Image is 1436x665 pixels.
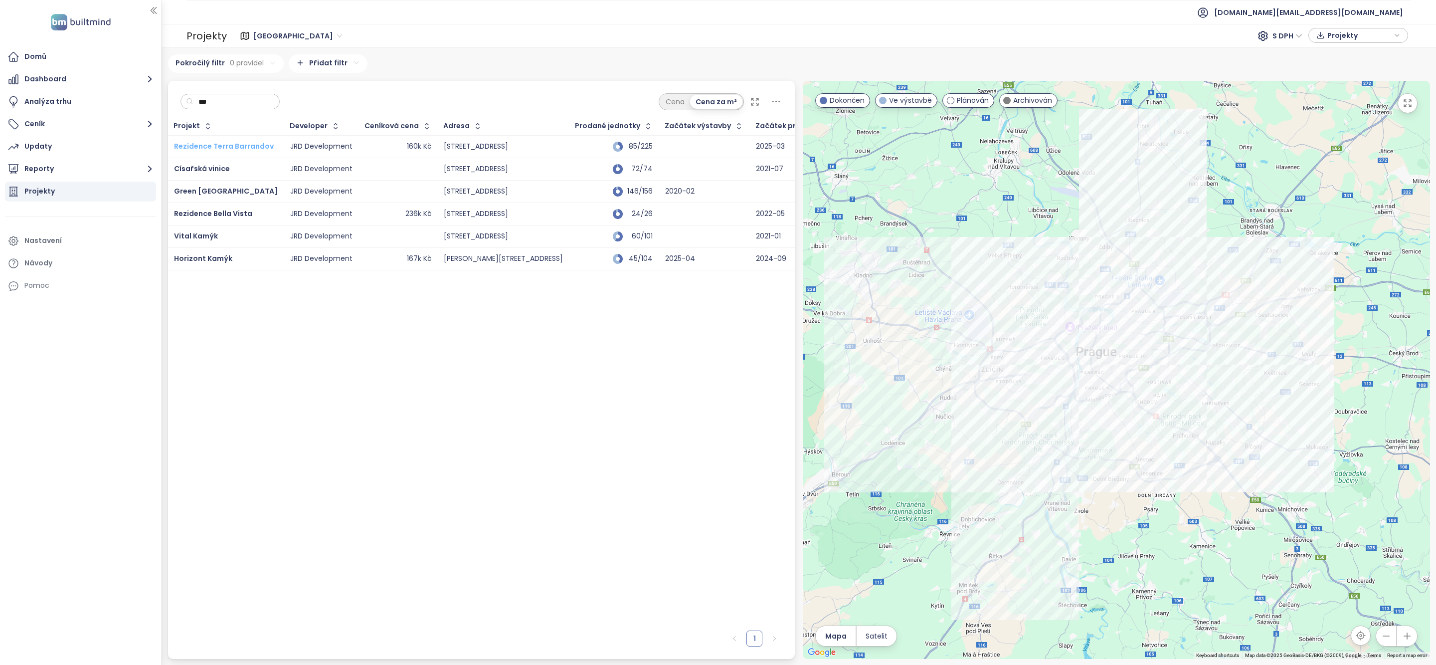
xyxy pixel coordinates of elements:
[290,254,353,263] div: JRD Development
[628,166,653,172] div: 72/74
[24,50,46,63] div: Domů
[444,232,508,241] div: [STREET_ADDRESS]
[731,636,737,642] span: left
[766,631,782,647] li: Následující strana
[1327,28,1392,43] span: Projekty
[444,187,508,196] div: [STREET_ADDRESS]
[174,123,200,129] div: Projekt
[5,159,156,179] button: Reporty
[174,186,278,196] span: Green [GEOGRAPHIC_DATA]
[5,276,156,296] div: Pomoc
[1196,652,1239,659] button: Keyboard shortcuts
[756,254,786,263] div: 2024-09
[174,231,218,241] a: Vital Kamýk
[168,54,284,73] div: Pokročilý filtr
[771,636,777,642] span: right
[407,142,431,151] div: 160k Kč
[816,626,856,646] button: Mapa
[805,646,838,659] img: Google
[289,54,367,73] div: Přidat filtr
[825,631,847,642] span: Mapa
[24,279,49,292] div: Pomoc
[756,232,781,241] div: 2021-01
[405,210,431,219] div: 236k Kč
[575,123,640,129] span: Prodané jednotky
[5,47,156,67] a: Domů
[253,28,342,43] span: Praha
[174,164,230,174] a: Císařská vinice
[5,92,156,112] a: Analýza trhu
[290,165,353,174] div: JRD Development
[5,137,156,157] a: Updaty
[24,257,52,269] div: Návody
[805,646,838,659] a: Open this area in Google Maps (opens a new window)
[756,142,785,151] div: 2025-03
[1214,0,1403,24] span: [DOMAIN_NAME][EMAIL_ADDRESS][DOMAIN_NAME]
[665,123,731,129] div: Začátek výstavby
[444,210,508,219] div: [STREET_ADDRESS]
[1387,653,1427,658] a: Report a map error
[1245,653,1361,658] span: Map data ©2025 GeoBasis-DE/BKG (©2009), Google
[5,253,156,273] a: Návody
[857,626,897,646] button: Satelit
[746,631,762,647] li: 1
[690,95,742,109] div: Cena za m²
[443,123,470,129] div: Adresa
[660,95,690,109] div: Cena
[444,142,508,151] div: [STREET_ADDRESS]
[24,95,71,108] div: Analýza trhu
[290,210,353,219] div: JRD Development
[24,185,55,198] div: Projekty
[290,232,353,241] div: JRD Development
[364,123,419,129] div: Ceníková cena
[755,123,817,129] div: Začátek prodeje
[665,254,695,263] div: 2025-04
[766,631,782,647] button: right
[174,209,252,219] a: Rezidence Bella Vista
[830,95,865,106] span: Dokončen
[444,165,508,174] div: [STREET_ADDRESS]
[174,141,274,151] a: Rezidence Terra Barrandov
[290,123,328,129] div: Developer
[628,255,653,262] div: 45/104
[5,69,156,89] button: Dashboard
[24,234,62,247] div: Nastavení
[628,143,653,150] div: 85/225
[48,12,114,32] img: logo
[5,231,156,251] a: Nastavení
[1272,28,1302,43] span: S DPH
[5,182,156,202] a: Projekty
[726,631,742,647] li: Předchozí strana
[726,631,742,647] button: left
[290,187,353,196] div: JRD Development
[1314,28,1403,43] div: button
[889,95,932,106] span: Ve výstavbě
[756,165,783,174] div: 2021-07
[444,254,563,263] div: [PERSON_NAME][STREET_ADDRESS]
[756,210,785,219] div: 2022-05
[5,114,156,134] button: Ceník
[628,233,653,239] div: 60/101
[407,254,431,263] div: 167k Kč
[747,631,762,646] a: 1
[665,187,695,196] div: 2020-02
[1013,95,1052,106] span: Archivován
[174,253,232,263] a: Horizont Kamýk
[24,140,52,153] div: Updaty
[1367,653,1381,658] a: Terms (opens in new tab)
[186,26,227,46] div: Projekty
[628,188,653,195] div: 146/156
[628,211,653,217] div: 24/26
